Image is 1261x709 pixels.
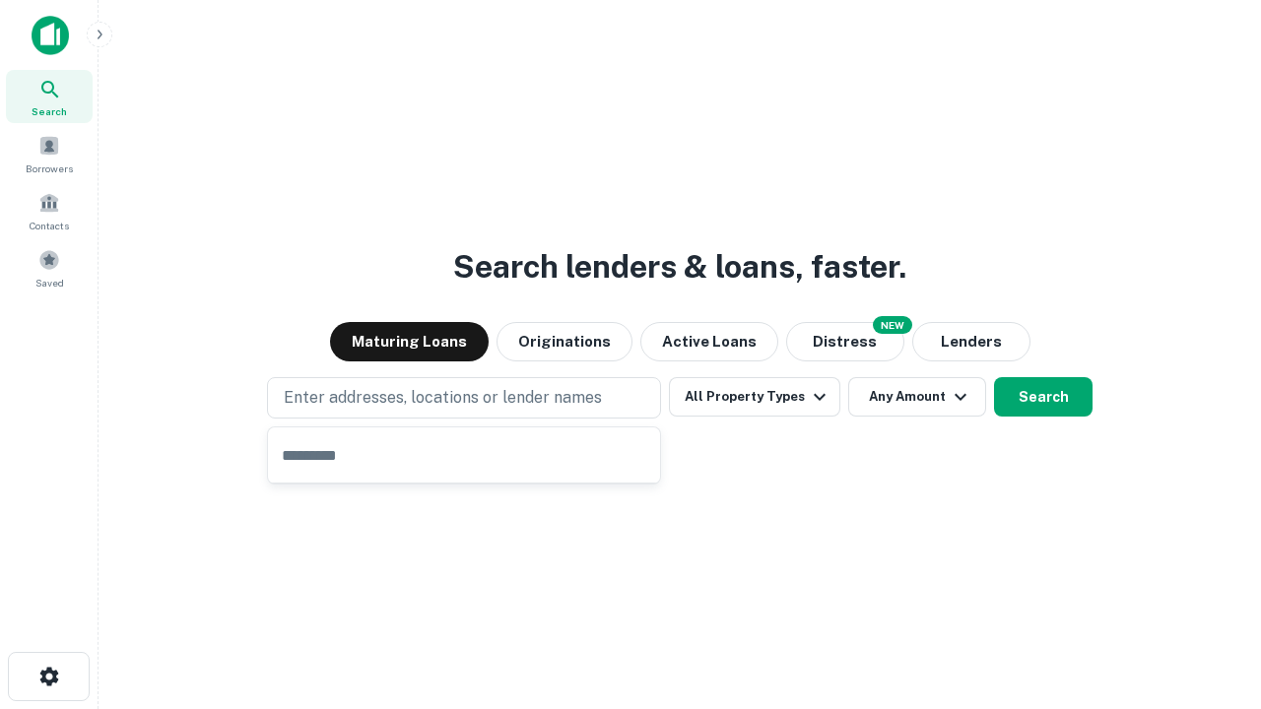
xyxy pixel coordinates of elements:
button: Originations [497,322,632,361]
button: All Property Types [669,377,840,417]
span: Contacts [30,218,69,233]
button: Any Amount [848,377,986,417]
button: Enter addresses, locations or lender names [267,377,661,419]
span: Search [32,103,67,119]
button: Search distressed loans with lien and other non-mortgage details. [786,322,904,361]
p: Enter addresses, locations or lender names [284,386,602,410]
div: NEW [873,316,912,334]
img: capitalize-icon.png [32,16,69,55]
button: Search [994,377,1093,417]
a: Contacts [6,184,93,237]
span: Saved [35,275,64,290]
button: Active Loans [640,322,778,361]
a: Search [6,70,93,123]
button: Maturing Loans [330,322,489,361]
button: Lenders [912,322,1030,361]
h3: Search lenders & loans, faster. [453,243,906,290]
iframe: Chat Widget [1162,551,1261,646]
a: Saved [6,241,93,294]
a: Borrowers [6,127,93,180]
span: Borrowers [26,161,73,176]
